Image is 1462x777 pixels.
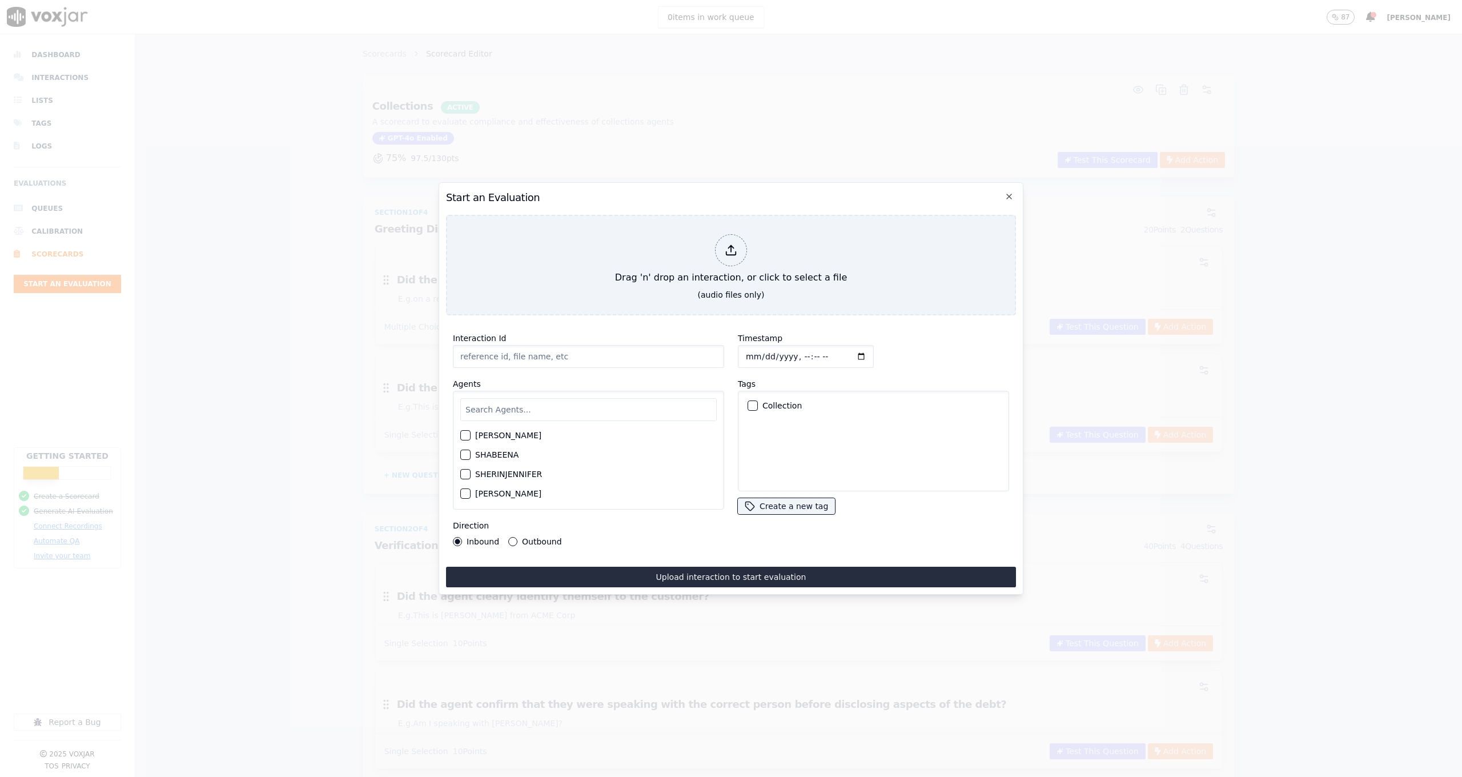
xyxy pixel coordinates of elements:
[467,538,499,546] label: Inbound
[453,379,481,388] label: Agents
[446,215,1016,315] button: Drag 'n' drop an interaction, or click to select a file (audio files only)
[453,334,506,343] label: Interaction Id
[446,567,1016,587] button: Upload interaction to start evaluation
[475,451,519,459] label: SHABEENA
[453,345,724,368] input: reference id, file name, etc
[738,334,782,343] label: Timestamp
[738,498,835,514] button: Create a new tag
[446,190,1016,206] h2: Start an Evaluation
[475,490,541,498] label: [PERSON_NAME]
[738,379,756,388] label: Tags
[698,289,765,301] div: (audio files only)
[475,470,542,478] label: SHERINJENNIFER
[453,521,489,530] label: Direction
[475,431,541,439] label: [PERSON_NAME]
[522,538,561,546] label: Outbound
[610,230,852,289] div: Drag 'n' drop an interaction, or click to select a file
[762,402,802,410] label: Collection
[460,398,717,421] input: Search Agents...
